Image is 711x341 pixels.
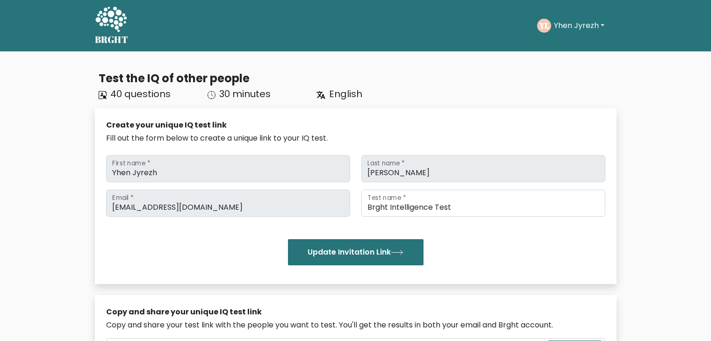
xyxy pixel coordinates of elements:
a: BRGHT [95,4,129,48]
button: Update Invitation Link [288,239,424,265]
div: Copy and share your test link with the people you want to test. You'll get the results in both yo... [106,320,605,331]
span: 40 questions [110,87,171,100]
div: Test the IQ of other people [99,70,617,87]
text: YL [539,20,549,31]
input: Test name [361,190,605,217]
div: Create your unique IQ test link [106,120,605,131]
div: Copy and share your unique IQ test link [106,306,605,318]
span: 30 minutes [219,87,271,100]
input: First name [106,155,350,182]
div: Fill out the form below to create a unique link to your IQ test. [106,133,605,144]
h5: BRGHT [95,34,129,45]
span: English [329,87,362,100]
input: Email [106,190,350,217]
button: Yhen Jyrezh [551,20,607,32]
input: Last name [361,155,605,182]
